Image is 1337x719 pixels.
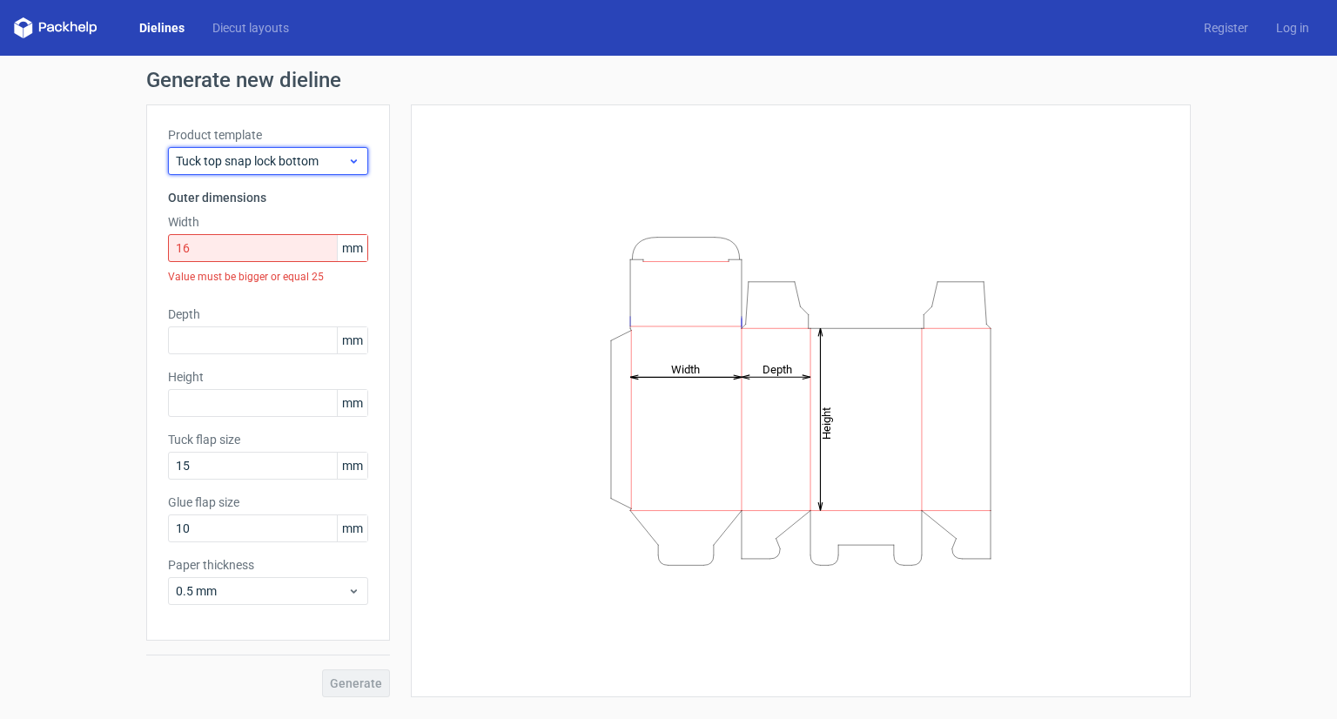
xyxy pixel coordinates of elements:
label: Height [168,368,368,386]
span: Tuck top snap lock bottom [176,152,347,170]
a: Diecut layouts [198,19,303,37]
h3: Outer dimensions [168,189,368,206]
h1: Generate new dieline [146,70,1191,91]
a: Register [1190,19,1262,37]
label: Glue flap size [168,494,368,511]
a: Dielines [125,19,198,37]
span: mm [337,390,367,416]
tspan: Width [671,362,700,375]
label: Product template [168,126,368,144]
div: Value must be bigger or equal 25 [168,262,368,292]
a: Log in [1262,19,1323,37]
tspan: Depth [763,362,792,375]
label: Paper thickness [168,556,368,574]
tspan: Height [820,407,833,439]
label: Tuck flap size [168,431,368,448]
span: 0.5 mm [176,582,347,600]
span: mm [337,453,367,479]
span: mm [337,327,367,353]
label: Width [168,213,368,231]
span: mm [337,235,367,261]
label: Depth [168,306,368,323]
span: mm [337,515,367,541]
